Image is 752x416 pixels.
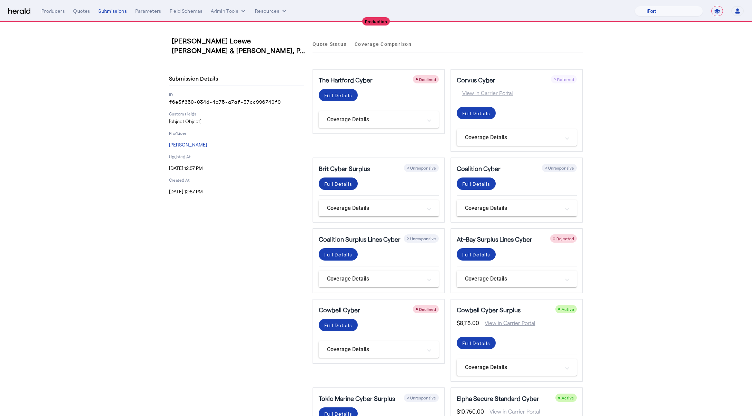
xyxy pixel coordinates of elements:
span: View in Carrier Portal [484,407,540,416]
mat-expansion-panel-header: Coverage Details [457,200,577,216]
mat-expansion-panel-header: Coverage Details [319,200,439,216]
div: Full Details [462,110,490,117]
img: Herald Logo [8,8,30,14]
h5: Cowbell Cyber [319,305,360,315]
div: Producers [41,8,65,14]
span: Quote Status [313,42,346,47]
p: Producer [169,130,304,136]
h5: Cowbell Cyber Surplus [457,305,521,315]
mat-expansion-panel-header: Coverage Details [457,359,577,376]
h5: Corvus Cyber [457,75,495,85]
p: [DATE] 12:57 PM [169,188,304,195]
mat-panel-title: Coverage Details [465,363,560,372]
mat-panel-title: Coverage Details [327,204,422,212]
p: f6e3f650-034d-4d75-a7af-37cc996740f9 [169,99,304,105]
mat-panel-title: Coverage Details [327,115,422,124]
button: Full Details [319,177,358,190]
div: Full Details [462,251,490,258]
button: Resources dropdown menu [255,8,288,14]
div: Full Details [324,322,352,329]
button: internal dropdown menu [211,8,247,14]
div: Full Details [462,180,490,187]
p: Created At [169,177,304,183]
p: Updated At [169,154,304,159]
span: Active [562,307,574,312]
div: Submissions [98,8,127,14]
h5: Brit Cyber Surplus [319,164,370,173]
mat-expansion-panel-header: Coverage Details [457,129,577,146]
h5: The Hartford Cyber [319,75,373,85]
mat-expansion-panel-header: Coverage Details [319,271,439,287]
a: Coverage Comparison [355,36,412,52]
span: Referred [557,77,574,82]
button: Full Details [457,248,496,261]
div: Production [362,17,390,26]
mat-expansion-panel-header: Coverage Details [319,341,439,358]
a: Quote Status [313,36,346,52]
div: Full Details [324,92,352,99]
h5: Coalition Cyber [457,164,501,173]
span: Unresponsive [410,236,436,241]
button: Full Details [457,107,496,119]
p: [object Object] [169,118,304,125]
h5: Tokio Marine Cyber Surplus [319,394,395,403]
div: Full Details [324,251,352,258]
h3: [PERSON_NAME] Loewe [PERSON_NAME] & [PERSON_NAME], P... [172,36,307,55]
span: Active [562,395,574,400]
p: [DATE] 12:57 PM [169,165,304,172]
span: View in Carrier Portal [457,89,513,97]
div: Full Details [324,180,352,187]
p: ID [169,92,304,97]
span: Coverage Comparison [355,42,412,47]
span: Rejected [556,236,574,241]
h5: At-Bay Surplus Lines Cyber [457,234,532,244]
mat-expansion-panel-header: Coverage Details [457,271,577,287]
button: Full Details [457,337,496,349]
mat-panel-title: Coverage Details [327,345,422,354]
p: [PERSON_NAME] [169,141,304,148]
mat-panel-title: Coverage Details [465,275,560,283]
h4: Submission Details [169,74,221,83]
button: Full Details [319,89,358,101]
span: Unresponsive [410,165,436,170]
span: Unresponsive [410,395,436,400]
h5: Coalition Surplus Lines Cyber [319,234,400,244]
button: Full Details [319,319,358,331]
mat-panel-title: Coverage Details [327,275,422,283]
span: View in Carrier Portal [479,319,535,327]
p: Custom Fields [169,111,304,116]
mat-panel-title: Coverage Details [465,204,560,212]
span: Declined [419,307,436,312]
span: Declined [419,77,436,82]
h5: Elpha Secure Standard Cyber [457,394,539,403]
mat-expansion-panel-header: Coverage Details [319,111,439,128]
span: Unresponsive [548,165,574,170]
div: Full Details [462,339,490,347]
button: Full Details [319,248,358,261]
span: $8,115.00 [457,319,479,327]
div: Field Schemas [170,8,203,14]
div: Quotes [73,8,90,14]
mat-panel-title: Coverage Details [465,133,560,142]
div: Parameters [135,8,161,14]
span: $10,750.00 [457,407,484,416]
button: Full Details [457,177,496,190]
